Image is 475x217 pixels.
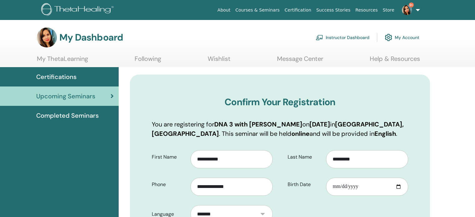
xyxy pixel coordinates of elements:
a: My Account [385,31,419,44]
p: You are registering for on in . This seminar will be held and will be provided in . [152,120,408,138]
img: cog.svg [385,32,392,43]
a: Certification [282,4,314,16]
a: Resources [353,4,380,16]
h3: My Dashboard [59,32,123,43]
span: Upcoming Seminars [36,91,95,101]
b: English [374,130,396,138]
b: [DATE] [309,120,330,128]
a: Store [380,4,397,16]
label: First Name [147,151,190,163]
a: About [215,4,233,16]
b: online [291,130,309,138]
a: Following [135,55,161,67]
a: My ThetaLearning [37,55,88,67]
span: Completed Seminars [36,111,99,120]
a: Help & Resources [370,55,420,67]
span: 9+ [409,2,414,7]
img: logo.png [41,3,116,17]
span: Certifications [36,72,77,81]
img: default.jpg [37,27,57,47]
a: Courses & Seminars [233,4,282,16]
label: Last Name [283,151,326,163]
label: Birth Date [283,179,326,190]
b: DNA 3 with [PERSON_NAME] [214,120,302,128]
a: Wishlist [208,55,230,67]
label: Phone [147,179,190,190]
h3: Confirm Your Registration [152,96,408,108]
a: Instructor Dashboard [316,31,369,44]
a: Success Stories [314,4,353,16]
img: default.jpg [402,5,412,15]
img: chalkboard-teacher.svg [316,35,323,40]
a: Message Center [277,55,323,67]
